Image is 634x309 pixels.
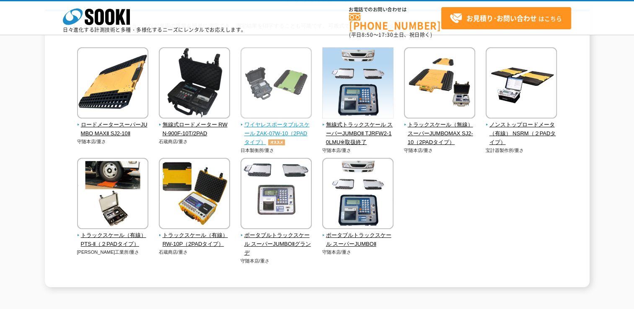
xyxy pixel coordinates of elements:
span: 8:50 [362,31,373,39]
p: 石蔵商店/重さ [159,138,230,145]
span: 無線式トラックスケール スーパーJUMBOⅡ TJRFW2-10LMU※取扱終了 [322,121,394,147]
a: トラックスケール（有線） RW-10P（2PADタイプ） [159,223,230,248]
img: 無線式ロードメーター RWN-900F-10T/2PAD [159,47,230,121]
p: 守随本店/重さ [322,147,394,154]
span: 17:30 [378,31,393,39]
p: [PERSON_NAME]工業所/重さ [77,249,149,256]
span: ワイヤレスポータブルスケール ZAK-07W-10（2PADタイプ） [241,121,312,147]
img: トラックスケール（有線） RW-10P（2PADタイプ） [159,158,230,231]
span: お電話でのお問い合わせは [349,7,441,12]
p: 石蔵商店/重さ [159,249,230,256]
span: ノンストップロードメータ（有線） NSRM（２PADタイプ） [486,121,557,147]
a: [PHONE_NUMBER] [349,13,441,30]
a: ノンストップロードメータ（有線） NSRM（２PADタイプ） [486,113,557,147]
p: 守随本店/重さ [404,147,476,154]
span: はこちら [450,12,562,25]
a: ポータブルトラックスケール スーパーJUMBOⅡ [322,223,394,248]
img: トラックスケール（有線） PTS-Ⅱ（２PADタイプ） [77,158,148,231]
span: トラックスケール（有線） RW-10P（2PADタイプ） [159,231,230,249]
img: 無線式トラックスケール スーパーJUMBOⅡ TJRFW2-10LMU※取扱終了 [322,47,393,121]
img: ポータブルトラックスケール スーパーJUMBOⅡグランデ [241,158,312,231]
span: ロードメータースーパーJUMBO MAXⅡ SJ2-10Ⅱ [77,121,149,138]
img: ノンストップロードメータ（有線） NSRM（２PADタイプ） [486,47,557,121]
p: 守随本店/重さ [241,257,312,265]
a: ロードメータースーパーJUMBO MAXⅡ SJ2-10Ⅱ [77,113,149,138]
strong: お見積り･お問い合わせ [466,13,537,23]
p: 日本製衡所/重さ [241,147,312,154]
img: トラックスケール（無線） スーパーJUMBOMAX SJ2-10（2PADタイプ） [404,47,475,121]
span: トラックスケール（無線） スーパーJUMBOMAX SJ2-10（2PADタイプ） [404,121,476,147]
p: 守随本店/重さ [77,138,149,145]
img: オススメ [266,139,287,145]
img: ワイヤレスポータブルスケール ZAK-07W-10（2PADタイプ） [241,47,312,121]
span: (平日 ～ 土日、祝日除く) [349,31,432,39]
span: 無線式ロードメーター RWN-900F-10T/2PAD [159,121,230,138]
p: 守随本店/重さ [322,249,394,256]
span: ポータブルトラックスケール スーパーJUMBOⅡ [322,231,394,249]
p: 日々進化する計測技術と多種・多様化するニーズにレンタルでお応えします。 [63,27,246,32]
a: 無線式ロードメーター RWN-900F-10T/2PAD [159,113,230,138]
img: ロードメータースーパーJUMBO MAXⅡ SJ2-10Ⅱ [77,47,148,121]
span: ポータブルトラックスケール スーパーJUMBOⅡグランデ [241,231,312,257]
span: トラックスケール（有線） PTS-Ⅱ（２PADタイプ） [77,231,149,249]
img: ポータブルトラックスケール スーパーJUMBOⅡ [322,158,393,231]
p: 宝計器製作所/重さ [486,147,557,154]
a: 無線式トラックスケール スーパーJUMBOⅡ TJRFW2-10LMU※取扱終了 [322,113,394,147]
a: お見積り･お問い合わせはこちら [441,7,571,29]
a: ポータブルトラックスケール スーパーJUMBOⅡグランデ [241,223,312,257]
a: ワイヤレスポータブルスケール ZAK-07W-10（2PADタイプ）オススメ [241,113,312,147]
a: トラックスケール（有線） PTS-Ⅱ（２PADタイプ） [77,223,149,248]
a: トラックスケール（無線） スーパーJUMBOMAX SJ2-10（2PADタイプ） [404,113,476,147]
